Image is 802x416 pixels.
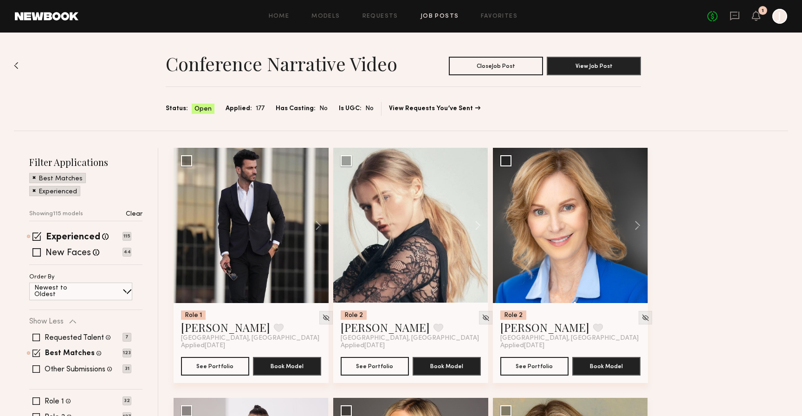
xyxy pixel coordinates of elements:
a: View Requests You’ve Sent [389,106,480,112]
div: Applied [DATE] [181,342,321,350]
a: Job Posts [420,13,459,20]
button: CloseJob Post [449,57,543,75]
p: Experienced [39,189,77,195]
span: Applied: [226,104,252,114]
button: Book Model [413,357,481,376]
span: No [319,104,328,114]
a: Models [311,13,340,20]
a: Favorites [481,13,517,20]
p: Order By [29,274,55,280]
a: Book Model [572,362,640,370]
label: Experienced [46,233,100,242]
div: Role 1 [181,310,206,320]
a: J [772,9,787,24]
p: Newest to Oldest [34,285,90,298]
button: View Job Post [547,57,641,75]
span: [GEOGRAPHIC_DATA], [GEOGRAPHIC_DATA] [341,335,479,342]
button: See Portfolio [181,357,249,376]
p: Show Less [29,318,64,325]
span: 177 [256,104,265,114]
p: 115 [123,232,131,241]
span: Status: [166,104,188,114]
p: 32 [123,396,131,405]
p: 123 [123,349,131,357]
img: Unhide Model [322,314,330,322]
p: 7 [123,333,131,342]
img: Unhide Model [482,314,490,322]
a: Book Model [253,362,321,370]
p: Clear [126,211,142,218]
span: No [365,104,374,114]
label: Requested Talent [45,334,104,342]
img: Unhide Model [641,314,649,322]
a: Book Model [413,362,481,370]
label: Best Matches [45,350,95,357]
button: Book Model [572,357,640,376]
label: New Faces [45,249,91,258]
a: [PERSON_NAME] [341,320,430,335]
div: Role 2 [500,310,526,320]
p: 44 [123,248,131,257]
button: See Portfolio [341,357,409,376]
a: [PERSON_NAME] [500,320,589,335]
span: [GEOGRAPHIC_DATA], [GEOGRAPHIC_DATA] [500,335,639,342]
a: [PERSON_NAME] [181,320,270,335]
img: Back to previous page [14,62,19,69]
label: Other Submissions [45,366,105,373]
a: Home [269,13,290,20]
span: [GEOGRAPHIC_DATA], [GEOGRAPHIC_DATA] [181,335,319,342]
span: Is UGC: [339,104,362,114]
div: 1 [762,8,764,13]
button: See Portfolio [500,357,569,376]
p: Showing 115 models [29,211,83,217]
button: Book Model [253,357,321,376]
h1: Conference Narrative Video [166,52,397,75]
span: Has Casting: [276,104,316,114]
h2: Filter Applications [29,156,142,168]
div: Applied [DATE] [341,342,481,350]
div: Role 2 [341,310,367,320]
a: Requests [362,13,398,20]
label: Role 1 [45,398,64,405]
div: Applied [DATE] [500,342,640,350]
p: 31 [123,364,131,373]
span: Open [194,105,212,114]
p: Best Matches [39,176,83,182]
